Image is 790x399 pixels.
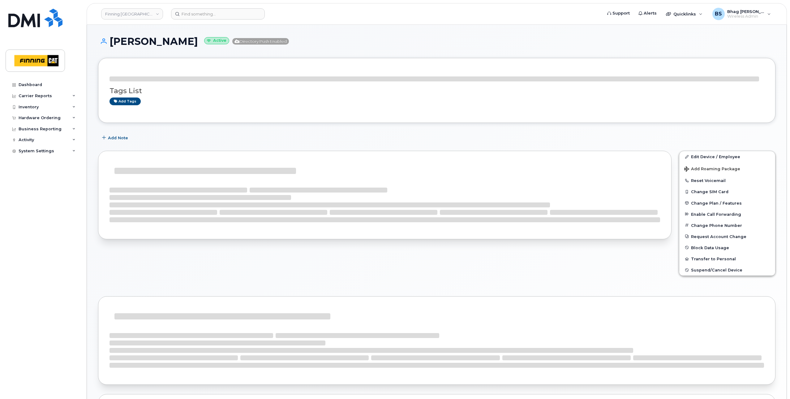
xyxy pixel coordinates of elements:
button: Reset Voicemail [679,175,775,186]
span: Add Note [108,135,128,141]
button: Block Data Usage [679,242,775,253]
span: Suspend/Cancel Device [691,268,742,272]
button: Suspend/Cancel Device [679,264,775,275]
h1: [PERSON_NAME] [98,36,775,47]
a: Edit Device / Employee [679,151,775,162]
span: Add Roaming Package [684,167,740,172]
button: Add Roaming Package [679,162,775,175]
a: Add tags [109,98,141,105]
button: Request Account Change [679,231,775,242]
button: Change Plan / Features [679,197,775,209]
span: Change Plan / Features [691,201,742,205]
button: Add Note [98,132,133,143]
span: Enable Call Forwarding [691,212,741,216]
span: Directory Push Enabled [232,38,289,45]
button: Change SIM Card [679,186,775,197]
button: Change Phone Number [679,220,775,231]
button: Enable Call Forwarding [679,209,775,220]
small: Active [204,37,229,44]
button: Transfer to Personal [679,253,775,264]
h3: Tags List [109,87,764,95]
